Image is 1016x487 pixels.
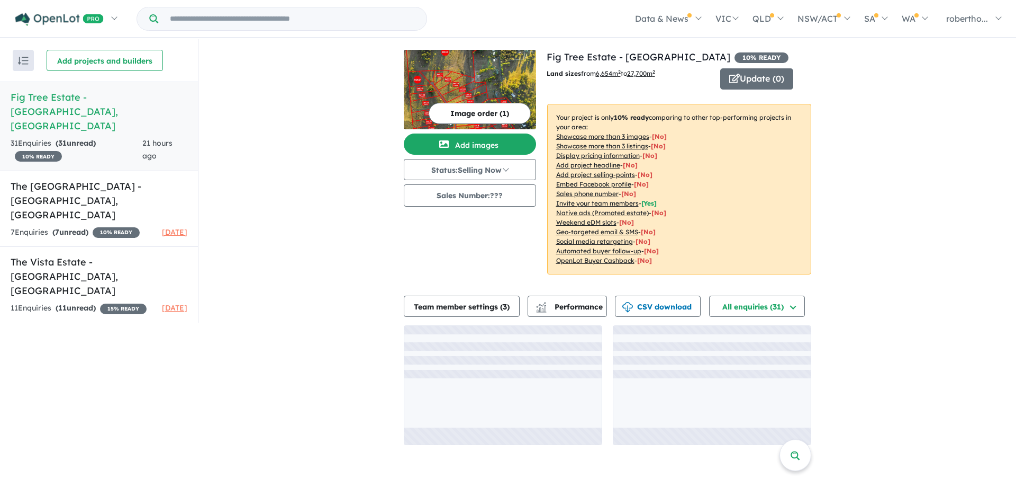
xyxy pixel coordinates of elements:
b: 10 % ready [614,113,649,121]
span: [No] [637,256,652,264]
span: Performance [538,302,603,312]
button: Image order (1) [429,103,531,124]
img: Fig Tree Estate - Kyogle [404,50,536,129]
sup: 2 [652,69,655,75]
span: 11 [58,303,67,313]
u: Automated buyer follow-up [556,247,641,255]
span: [DATE] [162,303,187,313]
h5: The [GEOGRAPHIC_DATA] - [GEOGRAPHIC_DATA] , [GEOGRAPHIC_DATA] [11,179,187,222]
u: Add project selling-points [556,171,635,179]
button: Team member settings (3) [404,296,520,317]
span: [ No ] [652,132,667,140]
img: bar-chart.svg [536,305,547,312]
u: Invite your team members [556,199,639,207]
span: [DATE] [162,227,187,237]
b: Land sizes [547,69,581,77]
button: Update (0) [720,68,793,90]
span: 31 [58,138,67,148]
div: 7 Enquir ies [11,226,140,239]
input: Try estate name, suburb, builder or developer [160,7,424,30]
h5: Fig Tree Estate - [GEOGRAPHIC_DATA] , [GEOGRAPHIC_DATA] [11,90,187,133]
span: robertho... [946,13,988,24]
u: Weekend eDM slots [556,218,616,226]
u: 27,700 m [627,69,655,77]
u: Native ads (Promoted estate) [556,209,649,217]
span: [ No ] [621,190,636,198]
span: to [621,69,655,77]
img: line-chart.svg [536,302,546,308]
div: 31 Enquir ies [11,137,142,163]
span: [No] [644,247,659,255]
button: Add projects and builders [47,50,163,71]
span: 10 % READY [15,151,62,162]
u: Social media retargeting [556,237,633,245]
u: Showcase more than 3 listings [556,142,648,150]
button: Status:Selling Now [404,159,536,180]
img: sort.svg [18,57,29,65]
span: 3 [503,302,507,312]
span: [ No ] [623,161,638,169]
u: OpenLot Buyer Cashback [556,256,634,264]
a: Fig Tree Estate - [GEOGRAPHIC_DATA] [547,51,730,63]
div: 11 Enquir ies [11,302,147,315]
span: [ No ] [651,142,666,150]
img: download icon [622,302,633,313]
span: 7 [55,227,59,237]
u: Display pricing information [556,152,640,160]
sup: 2 [618,69,621,75]
button: Add images [404,134,536,155]
p: from [547,68,712,79]
u: Sales phone number [556,190,619,198]
button: All enquiries (31) [709,296,805,317]
span: [No] [641,228,656,236]
p: Your project is only comparing to other top-performing projects in your area: - - - - - - - - - -... [547,104,811,275]
span: 10 % READY [734,52,788,63]
span: [ Yes ] [641,199,657,207]
span: 10 % READY [93,227,140,238]
span: 15 % READY [100,304,147,314]
h5: The Vista Estate - [GEOGRAPHIC_DATA] , [GEOGRAPHIC_DATA] [11,255,187,298]
u: Add project headline [556,161,620,169]
u: 6,654 m [596,69,621,77]
span: [ No ] [638,171,652,179]
u: Geo-targeted email & SMS [556,228,638,236]
button: Performance [528,296,607,317]
strong: ( unread) [52,227,88,237]
strong: ( unread) [56,138,96,148]
u: Embed Facebook profile [556,180,631,188]
strong: ( unread) [56,303,96,313]
span: [No] [636,237,650,245]
span: [ No ] [642,152,657,160]
span: [No] [651,209,666,217]
span: [ No ] [634,180,649,188]
img: Openlot PRO Logo White [15,13,104,26]
button: CSV download [615,296,701,317]
span: [No] [619,218,634,226]
span: 21 hours ago [142,138,173,161]
button: Sales Number:??? [404,184,536,207]
u: Showcase more than 3 images [556,132,649,140]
